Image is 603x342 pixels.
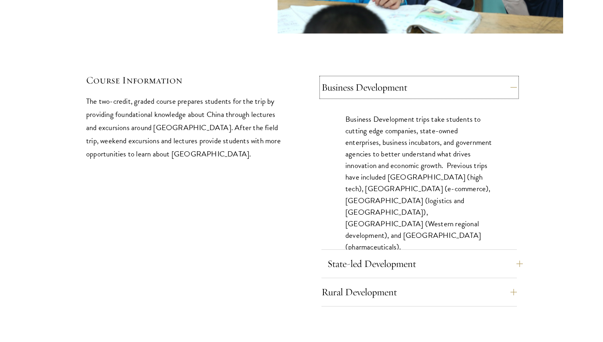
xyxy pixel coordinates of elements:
button: Rural Development [321,283,517,302]
h5: Course Information [86,73,282,87]
button: State-led Development [327,254,523,273]
p: The two-credit, graded course prepares students for the trip by providing foundational knowledge ... [86,95,282,160]
p: Business Development trips take students to cutting edge companies, state-owned enterprises, busi... [345,113,493,253]
button: Business Development [321,78,517,97]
